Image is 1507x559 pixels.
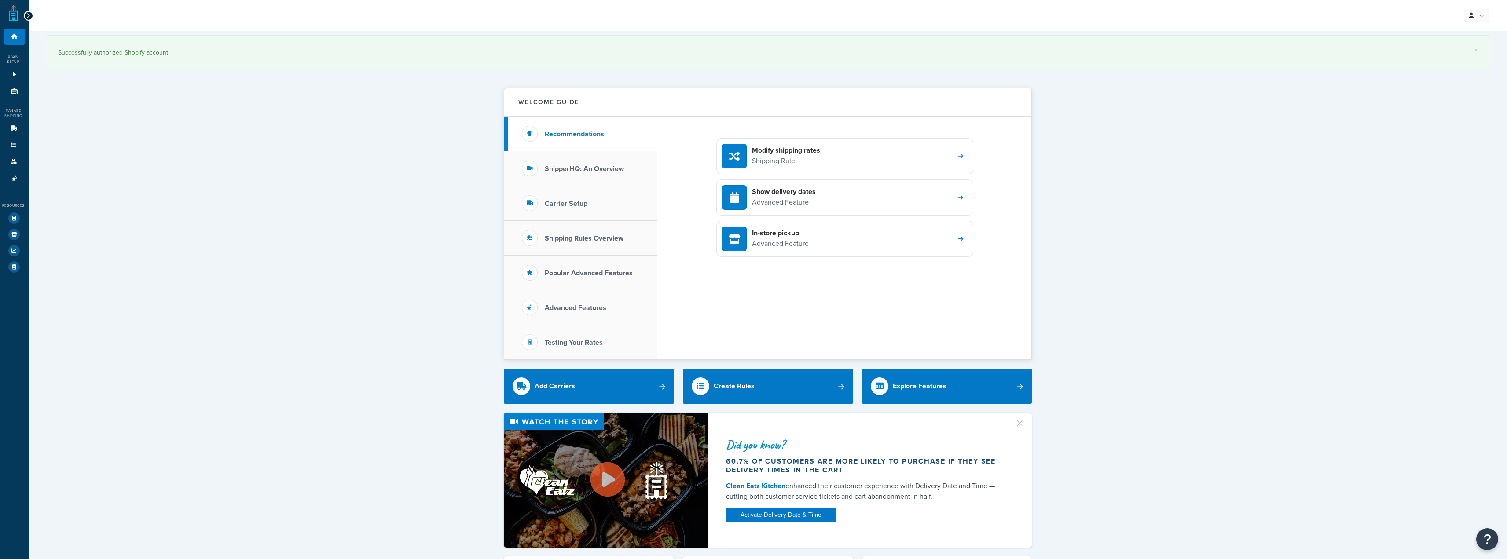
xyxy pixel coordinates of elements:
h3: Testing Your Rates [545,339,603,347]
h3: Shipping Rules Overview [545,234,623,242]
button: Open Resource Center [1476,528,1498,550]
h3: Popular Advanced Features [545,269,633,277]
a: × [1474,47,1478,54]
li: Marketplace [4,227,25,242]
h3: Carrier Setup [545,200,587,208]
li: Test Your Rates [4,210,25,226]
h4: Show delivery dates [752,187,816,197]
li: Dashboard [4,29,25,45]
h3: Advanced Features [545,304,606,312]
h4: Modify shipping rates [752,146,820,155]
button: Welcome Guide [504,88,1031,117]
li: Boxes [4,154,25,170]
li: Origins [4,83,25,99]
li: Analytics [4,243,25,259]
li: Websites [4,66,25,83]
p: Advanced Feature [752,238,809,249]
a: Explore Features [862,369,1032,404]
div: 60.7% of customers are more likely to purchase if they see delivery times in the cart [726,457,1004,475]
a: Activate Delivery Date & Time [726,508,836,522]
li: Shipping Rules [4,137,25,153]
div: Did you know? [726,438,1004,451]
img: Video thumbnail [504,413,708,548]
a: Add Carriers [504,369,674,404]
p: Shipping Rule [752,155,820,167]
h4: In-store pickup [752,228,809,238]
div: enhanced their customer experience with Delivery Date and Time — cutting both customer service ti... [726,481,1004,502]
a: Clean Eatz Kitchen [726,481,785,491]
div: Successfully authorized Shopify account [58,47,1478,59]
li: Carriers [4,121,25,137]
li: Help Docs [4,259,25,275]
h3: ShipperHQ: An Overview [545,165,624,173]
h3: Recommendations [545,130,604,138]
a: Create Rules [683,369,853,404]
div: Create Rules [714,380,755,392]
li: Advanced Features [4,171,25,187]
p: Advanced Feature [752,197,816,208]
div: Explore Features [893,380,946,392]
h2: Welcome Guide [518,99,579,106]
div: Add Carriers [535,380,575,392]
